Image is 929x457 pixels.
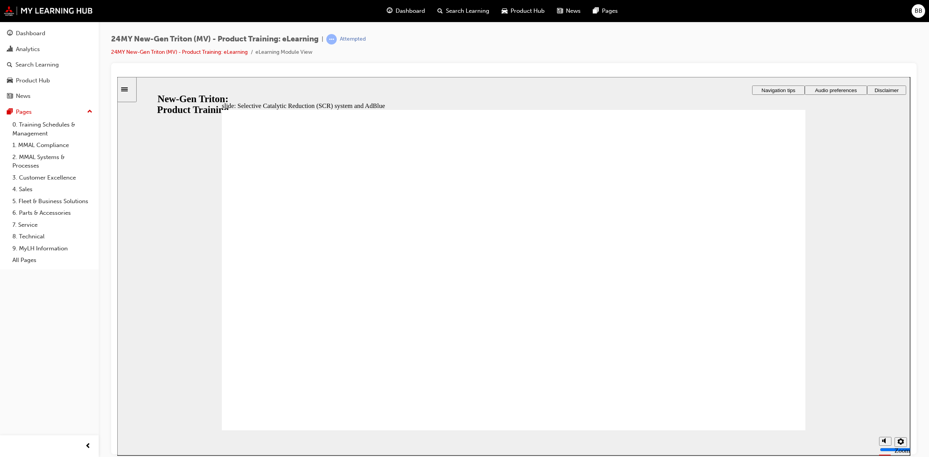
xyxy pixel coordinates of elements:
a: 6. Parts & Accessories [9,207,96,219]
a: Dashboard [3,26,96,41]
label: Zoom to fit [777,370,793,393]
a: 24MY New-Gen Triton (MV) - Product Training: eLearning [111,49,248,55]
a: news-iconNews [551,3,587,19]
a: car-iconProduct Hub [495,3,551,19]
span: chart-icon [7,46,13,53]
span: Disclaimer [757,10,781,16]
div: Search Learning [15,60,59,69]
span: car-icon [502,6,507,16]
a: Search Learning [3,58,96,72]
span: Product Hub [511,7,545,15]
img: mmal [4,6,93,16]
a: Analytics [3,42,96,56]
span: Pages [602,7,618,15]
span: guage-icon [387,6,393,16]
span: learningRecordVerb_ATTEMPT-icon [326,34,337,45]
li: eLearning Module View [255,48,312,57]
a: Product Hub [3,74,96,88]
input: volume [763,370,812,376]
a: All Pages [9,254,96,266]
span: pages-icon [7,109,13,116]
button: Settings [777,360,790,370]
a: 4. Sales [9,183,96,195]
div: misc controls [758,353,789,378]
span: search-icon [437,6,443,16]
span: news-icon [557,6,563,16]
div: News [16,92,31,101]
button: DashboardAnalyticsSearch LearningProduct HubNews [3,25,96,105]
button: Pages [3,105,96,119]
span: News [566,7,581,15]
button: BB [912,4,925,18]
a: 3. Customer Excellence [9,172,96,184]
div: Analytics [16,45,40,54]
button: Mute (Ctrl+Alt+M) [762,360,774,369]
button: Disclaimer [750,9,789,18]
a: 1. MMAL Compliance [9,139,96,151]
span: Dashboard [396,7,425,15]
span: BB [915,7,922,15]
a: 5. Fleet & Business Solutions [9,195,96,207]
a: pages-iconPages [587,3,624,19]
a: News [3,89,96,103]
span: prev-icon [85,442,91,451]
a: search-iconSearch Learning [431,3,495,19]
span: Navigation tips [644,10,678,16]
button: Navigation tips [635,9,687,18]
span: search-icon [7,62,12,68]
a: 2. MMAL Systems & Processes [9,151,96,172]
span: pages-icon [593,6,599,16]
span: Audio preferences [698,10,739,16]
span: 24MY New-Gen Triton (MV) - Product Training: eLearning [111,35,319,44]
span: | [322,35,323,44]
span: car-icon [7,77,13,84]
span: up-icon [87,107,93,117]
div: Pages [16,108,32,116]
div: Product Hub [16,76,50,85]
button: Audio preferences [687,9,750,18]
span: Search Learning [446,7,489,15]
span: guage-icon [7,30,13,37]
span: news-icon [7,93,13,100]
a: 0. Training Schedules & Management [9,119,96,139]
a: guage-iconDashboard [381,3,431,19]
a: 8. Technical [9,231,96,243]
div: Attempted [340,36,366,43]
div: Dashboard [16,29,45,38]
a: 7. Service [9,219,96,231]
a: 9. MyLH Information [9,243,96,255]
